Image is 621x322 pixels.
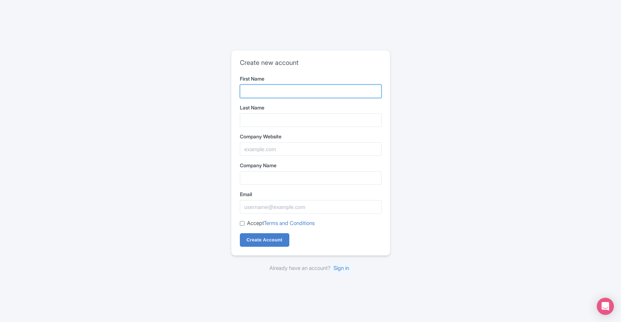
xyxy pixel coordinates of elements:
[240,200,381,214] input: username@example.com
[240,104,381,111] label: Last Name
[597,298,614,315] div: Open Intercom Messenger
[240,162,381,169] label: Company Name
[240,142,381,156] input: example.com
[331,262,352,274] a: Sign in
[231,264,390,272] div: Already have an account?
[240,75,381,82] label: First Name
[240,133,381,140] label: Company Website
[240,233,289,247] input: Create Account
[247,219,315,228] label: Accept
[240,59,381,67] h2: Create new account
[240,190,381,198] label: Email
[264,220,315,226] a: Terms and Conditions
